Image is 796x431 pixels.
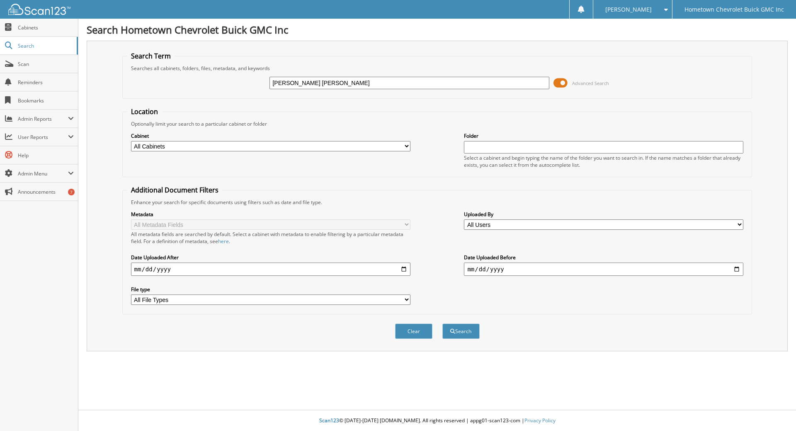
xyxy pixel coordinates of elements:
div: Searches all cabinets, folders, files, metadata, and keywords [127,65,748,72]
div: All metadata fields are searched by default. Select a cabinet with metadata to enable filtering b... [131,231,410,245]
legend: Location [127,107,162,116]
h1: Search Hometown Chevrolet Buick GMC Inc [87,23,788,37]
span: Hometown Chevrolet Buick GMC Inc [684,7,784,12]
label: Date Uploaded Before [464,254,743,261]
span: Announcements [18,188,74,195]
span: [PERSON_NAME] [605,7,652,12]
span: Cabinets [18,24,74,31]
input: start [131,263,410,276]
span: Bookmarks [18,97,74,104]
a: here [218,238,229,245]
img: scan123-logo-white.svg [8,4,70,15]
label: Uploaded By [464,211,743,218]
legend: Additional Document Filters [127,185,223,195]
span: Help [18,152,74,159]
span: Advanced Search [572,80,609,86]
span: Reminders [18,79,74,86]
input: end [464,263,743,276]
button: Search [442,324,480,339]
span: Search [18,42,73,49]
div: © [DATE]-[DATE] [DOMAIN_NAME]. All rights reserved | appg01-scan123-com | [78,411,796,431]
div: 7 [68,189,75,195]
span: User Reports [18,134,68,141]
a: Privacy Policy [524,417,556,424]
legend: Search Term [127,51,175,61]
label: Date Uploaded After [131,254,410,261]
span: Scan [18,61,74,68]
label: Cabinet [131,132,410,139]
label: Folder [464,132,743,139]
span: Admin Reports [18,115,68,122]
label: File type [131,286,410,293]
div: Select a cabinet and begin typing the name of the folder you want to search in. If the name match... [464,154,743,168]
button: Clear [395,324,432,339]
span: Admin Menu [18,170,68,177]
span: Scan123 [319,417,339,424]
div: Optionally limit your search to a particular cabinet or folder [127,120,748,127]
label: Metadata [131,211,410,218]
div: Enhance your search for specific documents using filters such as date and file type. [127,199,748,206]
